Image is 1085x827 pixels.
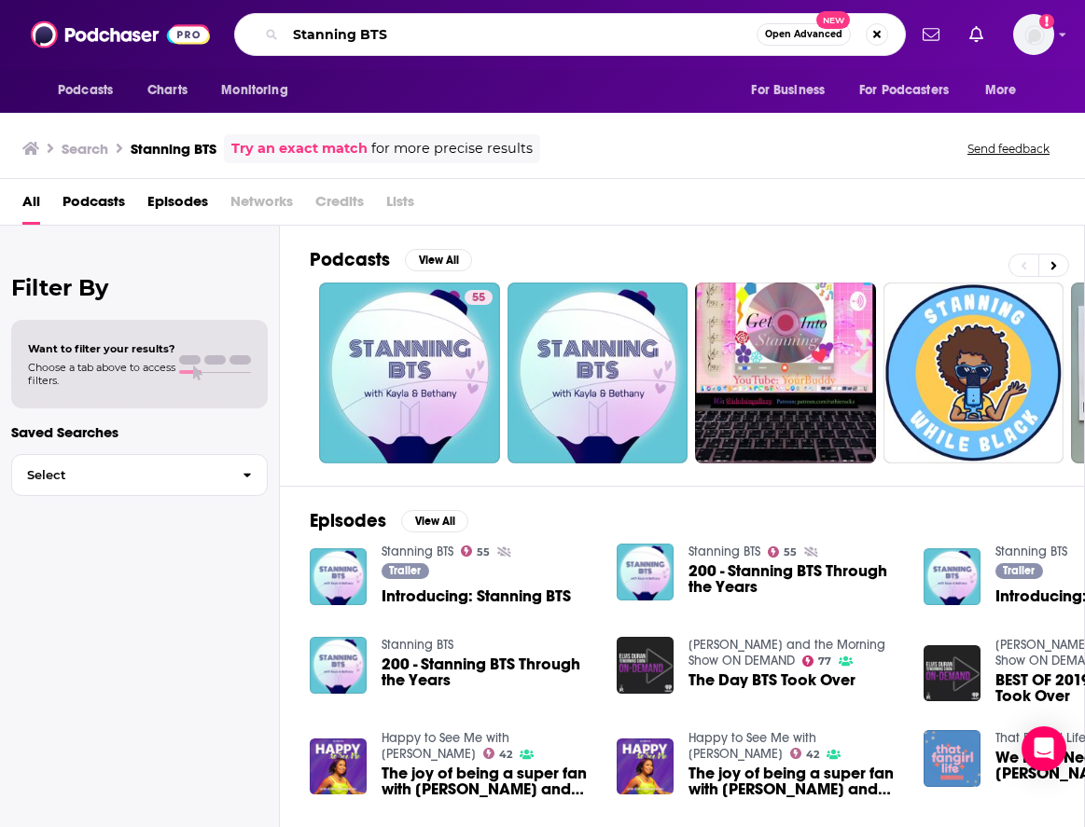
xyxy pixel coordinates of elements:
a: 200 - Stanning BTS Through the Years [689,563,901,595]
a: Stanning BTS [995,544,1067,559]
span: The joy of being a super fan with [PERSON_NAME] and [PERSON_NAME] of Stanning BTS [689,765,901,797]
button: Select [11,454,268,496]
button: open menu [847,73,976,108]
img: The joy of being a super fan with Kayla and Bethany of Stanning BTS [617,738,674,795]
span: Charts [147,77,188,103]
span: Networks [230,186,293,225]
a: Show notifications dropdown [962,19,991,50]
span: All [22,186,40,225]
span: Lists [386,186,414,225]
a: Stanning BTS [382,637,453,653]
img: Introducing: Stanning BTS [310,548,367,605]
a: 42 [790,748,820,759]
img: 200 - Stanning BTS Through the Years [617,544,674,600]
span: 55 [784,548,797,557]
h2: Episodes [310,509,386,532]
span: 55 [472,289,485,308]
button: open menu [738,73,848,108]
a: 200 - Stanning BTS Through the Years [382,656,594,688]
img: The joy of being a super fan with Kayla and Bethany of Stanning BTS [310,738,367,795]
div: Search podcasts, credits, & more... [234,13,906,56]
p: Saved Searches [11,423,268,441]
button: View All [401,510,468,532]
a: Stanning BTS [689,544,760,559]
h2: Filter By [11,274,268,301]
img: 200 - Stanning BTS Through the Years [310,637,367,694]
a: 55 [319,283,500,463]
span: More [985,77,1017,103]
button: Open AdvancedNew [757,23,851,46]
button: Show profile menu [1013,14,1054,55]
span: Trailer [389,565,421,576]
span: Trailer [1003,565,1035,576]
h3: Stanning BTS [131,140,216,158]
span: 42 [499,751,512,759]
img: Podchaser - Follow, Share and Rate Podcasts [31,17,210,52]
span: New [816,11,850,29]
button: open menu [972,73,1040,108]
span: Monitoring [221,77,287,103]
span: Episodes [147,186,208,225]
span: Credits [315,186,364,225]
a: 55 [768,546,798,558]
img: BEST OF 2019: The Day BTS Took Over [924,645,981,702]
a: Elvis Duran and the Morning Show ON DEMAND [689,637,885,668]
span: for more precise results [371,138,533,159]
span: Podcasts [58,77,113,103]
a: Try an exact match [231,138,368,159]
a: Happy to See Me with Erika Casupanan [689,730,816,762]
a: 77 [802,655,832,667]
span: For Podcasters [859,77,949,103]
a: Introducing: Stanning BTS [382,588,571,604]
span: Logged in as mresewehr [1013,14,1054,55]
input: Search podcasts, credits, & more... [285,20,757,49]
img: Introducing: Stanning BTS [924,548,981,605]
div: Open Intercom Messenger [1022,726,1066,771]
a: PodcastsView All [310,248,472,271]
img: User Profile [1013,14,1054,55]
a: Happy to See Me with Erika Casupanan [382,730,509,762]
span: Select [12,469,228,481]
a: EpisodesView All [310,509,468,532]
button: View All [405,249,472,271]
h2: Podcasts [310,248,390,271]
a: The Day BTS Took Over [689,672,855,688]
a: Podcasts [63,186,125,225]
svg: Add a profile image [1039,14,1054,29]
a: 42 [483,748,513,759]
button: open menu [45,73,137,108]
button: Send feedback [962,141,1055,157]
span: For Business [751,77,825,103]
span: Choose a tab above to access filters. [28,361,175,387]
span: The joy of being a super fan with [PERSON_NAME] and [PERSON_NAME] of Stanning BTS [382,765,594,797]
img: We Don't Need Permission To Stan BTS with Stanning BTS Podcast [924,730,981,787]
h3: Search [62,140,108,158]
img: The Day BTS Took Over [617,637,674,694]
a: The joy of being a super fan with Kayla and Bethany of Stanning BTS [382,765,594,797]
span: Want to filter your results? [28,342,175,355]
button: open menu [208,73,312,108]
a: 55 [461,545,491,557]
span: 55 [477,548,490,557]
a: Charts [135,73,199,108]
span: Open Advanced [765,30,842,39]
span: 77 [818,657,831,666]
span: 42 [806,751,819,759]
a: The joy of being a super fan with Kayla and Bethany of Stanning BTS [689,765,901,797]
a: Stanning BTS [382,544,453,559]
